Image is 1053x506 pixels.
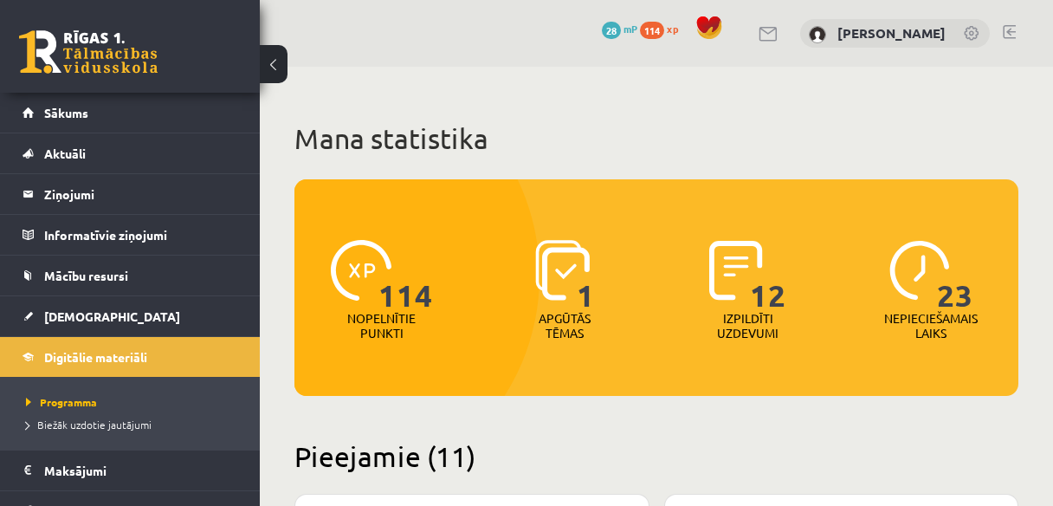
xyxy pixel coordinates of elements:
[26,418,152,431] span: Biežāk uzdotie jautājumi
[19,30,158,74] a: Rīgas 1. Tālmācības vidusskola
[44,268,128,283] span: Mācību resursi
[23,174,238,214] a: Ziņojumi
[23,296,238,336] a: [DEMOGRAPHIC_DATA]
[23,93,238,133] a: Sākums
[44,349,147,365] span: Digitālie materiāli
[294,439,1018,473] h2: Pieejamie (11)
[23,133,238,173] a: Aktuāli
[23,256,238,295] a: Mācību resursi
[44,215,238,255] legend: Informatīvie ziņojumi
[26,394,242,410] a: Programma
[26,417,242,432] a: Biežāk uzdotie jautājumi
[602,22,621,39] span: 28
[937,240,973,311] span: 23
[331,240,391,301] img: icon-xp-0682a9bc20223a9ccc6f5883a126b849a74cddfe5390d2b41b4391c66f2066e7.svg
[23,451,238,490] a: Maksājumi
[602,22,637,36] a: 28 mP
[709,240,763,301] img: icon-completed-tasks-ad58ae20a441b2904462921112bc710f1caf180af7a3daa7317a5a94f2d26646.svg
[623,22,637,36] span: mP
[640,22,664,39] span: 114
[294,121,1018,156] h1: Mana statistika
[531,311,598,341] p: Apgūtās tēmas
[44,451,238,490] legend: Maksājumi
[837,24,946,42] a: [PERSON_NAME]
[714,311,782,341] p: Izpildīti uzdevumi
[884,311,978,341] p: Nepieciešamais laiks
[26,395,97,409] span: Programma
[44,174,238,214] legend: Ziņojumi
[667,22,678,36] span: xp
[44,146,86,161] span: Aktuāli
[577,240,595,311] span: 1
[640,22,687,36] a: 114 xp
[23,215,238,255] a: Informatīvie ziņojumi
[23,337,238,377] a: Digitālie materiāli
[44,105,88,120] span: Sākums
[750,240,786,311] span: 12
[347,311,416,341] p: Nopelnītie punkti
[889,240,950,301] img: icon-clock-7be60019b62300814b6bd22b8e044499b485619524d84068768e800edab66f18.svg
[809,26,826,43] img: Alisa Griščuka
[535,240,590,301] img: icon-learned-topics-4a711ccc23c960034f471b6e78daf4a3bad4a20eaf4de84257b87e66633f6470.svg
[44,308,180,324] span: [DEMOGRAPHIC_DATA]
[378,240,433,311] span: 114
